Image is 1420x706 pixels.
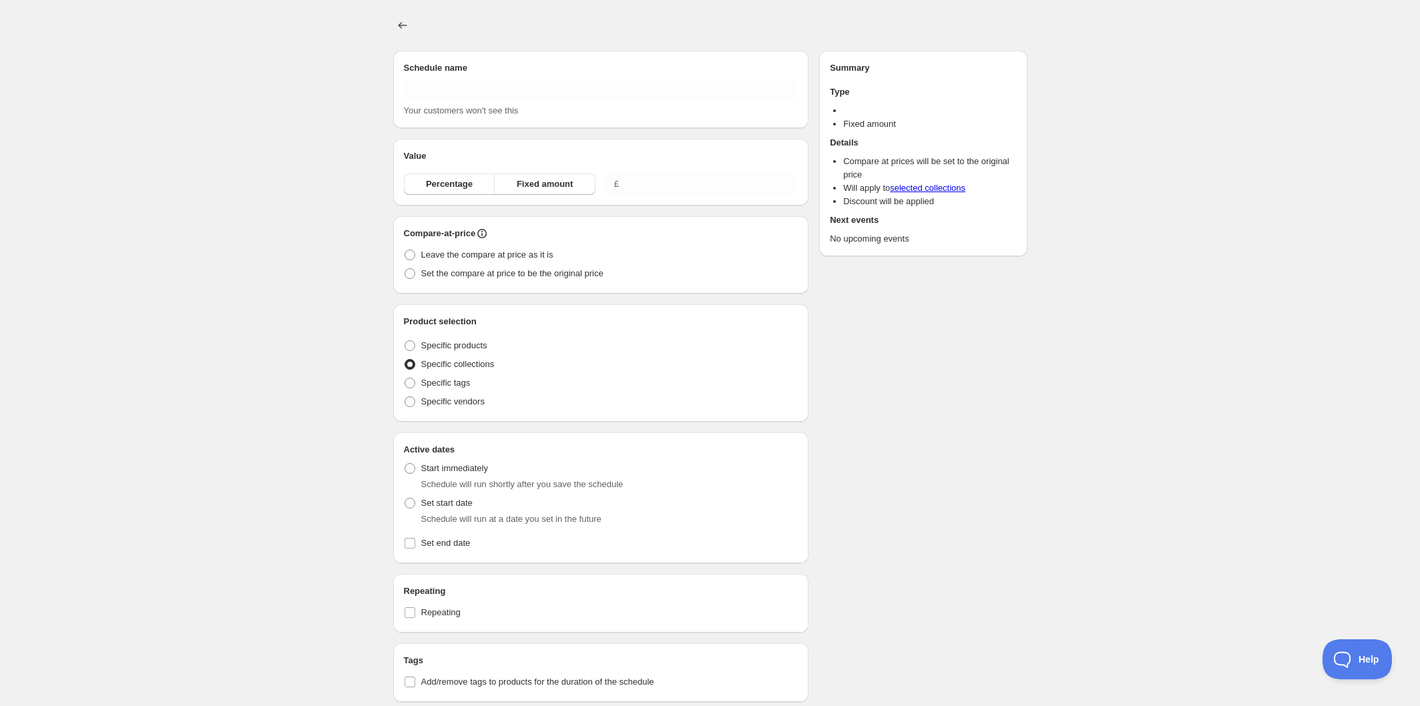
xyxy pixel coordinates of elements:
span: Percentage [426,178,473,191]
span: Your customers won't see this [404,105,519,115]
li: Discount will be applied [843,195,1016,208]
p: No upcoming events [830,232,1016,246]
h2: Summary [830,61,1016,75]
h2: Repeating [404,585,798,598]
span: Specific vendors [421,396,485,406]
span: Specific products [421,340,487,350]
li: Will apply to [843,182,1016,195]
span: Specific collections [421,359,495,369]
h2: Next events [830,214,1016,227]
iframe: Toggle Customer Support [1323,639,1393,679]
span: Specific tags [421,378,471,388]
span: Leave the compare at price as it is [421,250,553,260]
h2: Schedule name [404,61,798,75]
span: Schedule will run at a date you set in the future [421,514,602,524]
span: Fixed amount [517,178,573,191]
button: Percentage [404,173,495,195]
a: selected collections [890,183,965,193]
span: Set the compare at price to be the original price [421,268,604,278]
button: Schedules [393,16,412,35]
button: Fixed amount [494,173,595,195]
span: £ [614,179,619,189]
h2: Details [830,136,1016,149]
li: Fixed amount [843,117,1016,131]
h2: Product selection [404,315,798,328]
h2: Value [404,149,798,163]
span: Add/remove tags to products for the duration of the schedule [421,677,654,687]
span: Set start date [421,498,473,508]
h2: Active dates [404,443,798,456]
h2: Type [830,85,1016,99]
li: Compare at prices will be set to the original price [843,155,1016,182]
span: Set end date [421,538,471,548]
span: Schedule will run shortly after you save the schedule [421,479,624,489]
h2: Compare-at-price [404,227,476,240]
span: Start immediately [421,463,488,473]
h2: Tags [404,654,798,667]
span: Repeating [421,607,461,617]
